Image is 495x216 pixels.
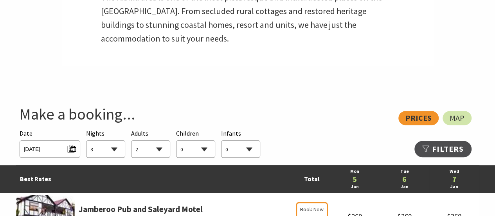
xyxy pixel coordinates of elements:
a: Wed [433,168,475,175]
span: Map [450,115,464,121]
div: Please choose your desired arrival date [20,129,80,158]
a: 5 [334,175,376,183]
a: 6 [383,175,425,183]
a: Jan [334,183,376,191]
a: 7 [433,175,475,183]
span: Date [20,129,32,137]
span: [DATE] [24,143,76,153]
span: Adults [131,129,148,137]
span: Infants [221,129,241,137]
span: Children [176,129,199,137]
td: Total [294,165,330,193]
a: Mon [334,168,376,175]
span: Book Now [300,205,324,214]
span: Nights [86,129,104,139]
a: Tue [383,168,425,175]
a: Jan [433,183,475,191]
a: Map [443,111,472,125]
a: Jamberoo Pub and Saleyard Motel [79,203,203,216]
div: Choose a number of nights [86,129,125,158]
a: Jan [383,183,425,191]
td: Best Rates [16,165,294,193]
